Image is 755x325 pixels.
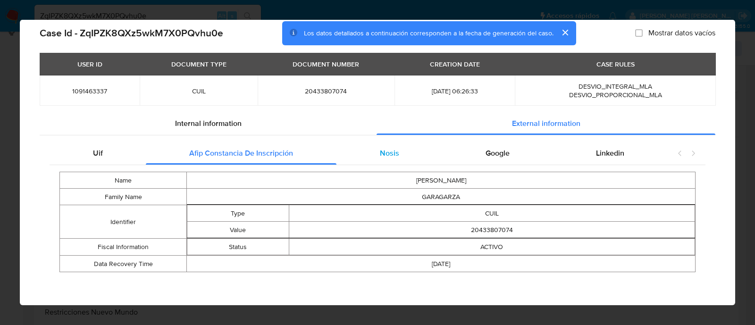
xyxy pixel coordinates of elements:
[50,142,668,165] div: Detailed external info
[287,56,365,72] div: DOCUMENT NUMBER
[60,189,187,205] td: Family Name
[60,256,187,272] td: Data Recovery Time
[166,56,232,72] div: DOCUMENT TYPE
[289,222,695,238] td: 20433807074
[40,112,715,135] div: Detailed info
[60,205,187,239] td: Identifier
[289,239,695,255] td: ACTIVO
[40,27,223,39] h2: Case Id - ZqIPZK8QXz5wkM7X0PQvhu0e
[579,82,652,91] span: DESVIO_INTEGRAL_MLA
[380,148,399,158] span: Nosis
[554,21,576,44] button: cerrar
[406,87,503,95] span: [DATE] 06:26:33
[51,87,128,95] span: 1091463337
[187,189,696,205] td: GARAGARZA
[60,172,187,189] td: Name
[93,148,103,158] span: Uif
[304,28,554,38] span: Los datos detallados a continuación corresponden a la fecha de generación del caso.
[569,90,662,100] span: DESVIO_PROPORCIONAL_MLA
[151,87,246,95] span: CUIL
[187,222,289,238] td: Value
[187,256,696,272] td: [DATE]
[512,118,580,129] span: External information
[189,148,293,158] span: Afip Constancia De Inscripción
[269,87,384,95] span: 20433807074
[648,28,715,38] span: Mostrar datos vacíos
[486,148,510,158] span: Google
[635,29,643,37] input: Mostrar datos vacíos
[175,118,242,129] span: Internal information
[72,56,108,72] div: USER ID
[289,205,695,222] td: CUIL
[187,239,289,255] td: Status
[187,205,289,222] td: Type
[20,20,735,305] div: closure-recommendation-modal
[424,56,486,72] div: CREATION DATE
[60,239,187,256] td: Fiscal Information
[596,148,624,158] span: Linkedin
[591,56,640,72] div: CASE RULES
[187,172,696,189] td: [PERSON_NAME]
